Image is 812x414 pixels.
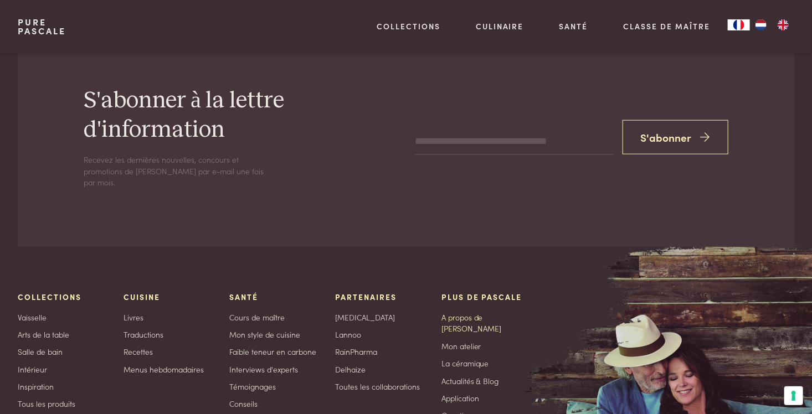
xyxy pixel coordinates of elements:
[229,312,285,323] a: Cours de maître
[336,346,378,358] a: RainPharma
[728,19,750,30] a: FR
[18,291,81,303] span: Collections
[336,364,366,375] a: Delhaize
[18,364,47,375] a: Intérieur
[124,291,160,303] span: Cuisine
[772,19,794,30] a: EN
[229,291,258,303] span: Santé
[336,329,362,340] a: Lannoo
[84,86,331,145] h2: S'abonner à la lettre d'information
[728,19,794,30] aside: Language selected: Français
[441,291,522,303] span: Plus de Pascale
[441,340,481,352] a: Mon atelier
[336,381,420,392] a: Toutes les collaborations
[623,20,710,32] a: Classe de maître
[84,154,272,188] p: Recevez les dernières nouvelles, concours et promotions de [PERSON_NAME] par e-mail une fois par ...
[441,312,530,334] a: A propos de [PERSON_NAME]
[18,329,69,340] a: Arts de la table
[750,19,794,30] ul: Language list
[441,375,499,387] a: Actualités & Blog
[124,364,204,375] a: Menus hebdomadaires
[559,20,588,32] a: Santé
[476,20,524,32] a: Culinaire
[229,364,298,375] a: Interviews d'experts
[18,18,66,35] a: PurePascale
[124,346,153,358] a: Recettes
[750,19,772,30] a: NL
[229,346,316,358] a: Faible teneur en carbone
[18,346,63,358] a: Salle de bain
[728,19,750,30] div: Language
[623,120,728,155] button: S'abonner
[784,386,803,405] button: Vos préférences en matière de consentement pour les technologies de suivi
[18,398,75,410] a: Tous les produits
[377,20,440,32] a: Collections
[336,291,397,303] span: Partenaires
[229,398,258,410] a: Conseils
[336,312,395,323] a: [MEDICAL_DATA]
[229,329,300,340] a: Mon style de cuisine
[18,312,47,323] a: Vaisselle
[229,381,276,392] a: Témoignages
[441,392,479,404] a: Application
[124,329,163,340] a: Traductions
[441,358,489,369] a: La céramique
[18,381,54,392] a: Inspiration
[124,312,143,323] a: Livres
